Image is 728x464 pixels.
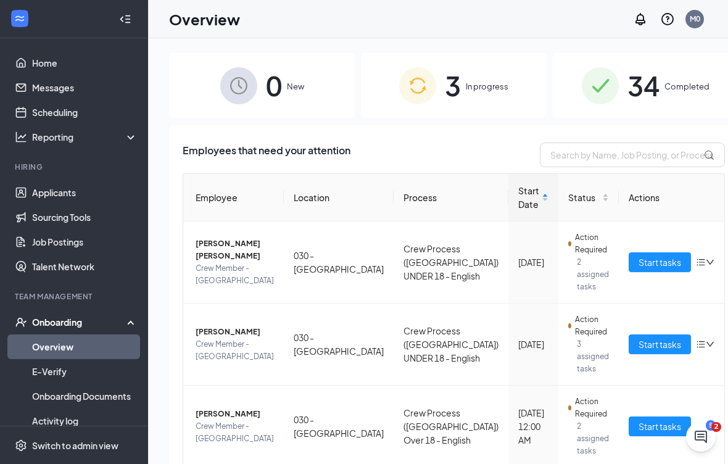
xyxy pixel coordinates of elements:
[629,252,691,272] button: Start tasks
[394,304,508,386] td: Crew Process ([GEOGRAPHIC_DATA]) UNDER 18 - English
[686,422,716,452] iframe: Intercom live chat
[196,338,274,363] span: Crew Member - [GEOGRAPHIC_DATA]
[32,359,138,384] a: E-Verify
[284,304,394,386] td: 030 - [GEOGRAPHIC_DATA]
[627,64,660,107] span: 34
[696,421,706,431] span: bars
[183,143,350,167] span: Employees that need your attention
[518,255,548,269] div: [DATE]
[196,420,274,445] span: Crew Member - [GEOGRAPHIC_DATA]
[266,64,282,107] span: 0
[32,384,138,408] a: Onboarding Documents
[518,338,548,351] div: [DATE]
[284,222,394,304] td: 030 - [GEOGRAPHIC_DATA]
[639,338,681,351] span: Start tasks
[706,420,716,431] div: 5
[32,51,138,75] a: Home
[706,340,714,349] span: down
[119,13,131,25] svg: Collapse
[575,231,609,256] span: Action Required
[540,143,725,167] input: Search by Name, Job Posting, or Process
[575,313,609,338] span: Action Required
[577,338,609,375] span: 3 assigned tasks
[32,205,138,230] a: Sourcing Tools
[183,174,284,222] th: Employee
[169,9,240,30] h1: Overview
[196,326,274,338] span: [PERSON_NAME]
[706,258,714,267] span: down
[633,12,648,27] svg: Notifications
[711,422,721,432] span: 2
[15,316,27,328] svg: UserCheck
[284,174,394,222] th: Location
[287,80,304,93] span: New
[32,254,138,279] a: Talent Network
[32,131,138,143] div: Reporting
[466,80,508,93] span: In progress
[575,396,609,420] span: Action Required
[664,80,709,93] span: Completed
[696,339,706,349] span: bars
[577,256,609,293] span: 2 assigned tasks
[558,174,619,222] th: Status
[32,334,138,359] a: Overview
[639,255,681,269] span: Start tasks
[577,420,609,457] span: 2 assigned tasks
[639,420,681,433] span: Start tasks
[32,100,138,125] a: Scheduling
[629,334,691,354] button: Start tasks
[660,12,675,27] svg: QuestionInfo
[690,14,700,24] div: M0
[32,408,138,433] a: Activity log
[14,12,26,25] svg: WorkstreamLogo
[445,64,461,107] span: 3
[196,408,274,420] span: [PERSON_NAME]
[196,262,274,287] span: Crew Member - [GEOGRAPHIC_DATA]
[629,416,691,436] button: Start tasks
[32,75,138,100] a: Messages
[15,439,27,452] svg: Settings
[394,222,508,304] td: Crew Process ([GEOGRAPHIC_DATA]) UNDER 18 - English
[15,162,135,172] div: Hiring
[15,131,27,143] svg: Analysis
[518,406,548,447] div: [DATE] 12:00 AM
[394,174,508,222] th: Process
[696,257,706,267] span: bars
[32,316,127,328] div: Onboarding
[518,184,539,211] span: Start Date
[619,174,724,222] th: Actions
[32,180,138,205] a: Applicants
[15,291,135,302] div: Team Management
[32,439,118,452] div: Switch to admin view
[32,230,138,254] a: Job Postings
[196,238,274,262] span: [PERSON_NAME] [PERSON_NAME]
[568,191,600,204] span: Status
